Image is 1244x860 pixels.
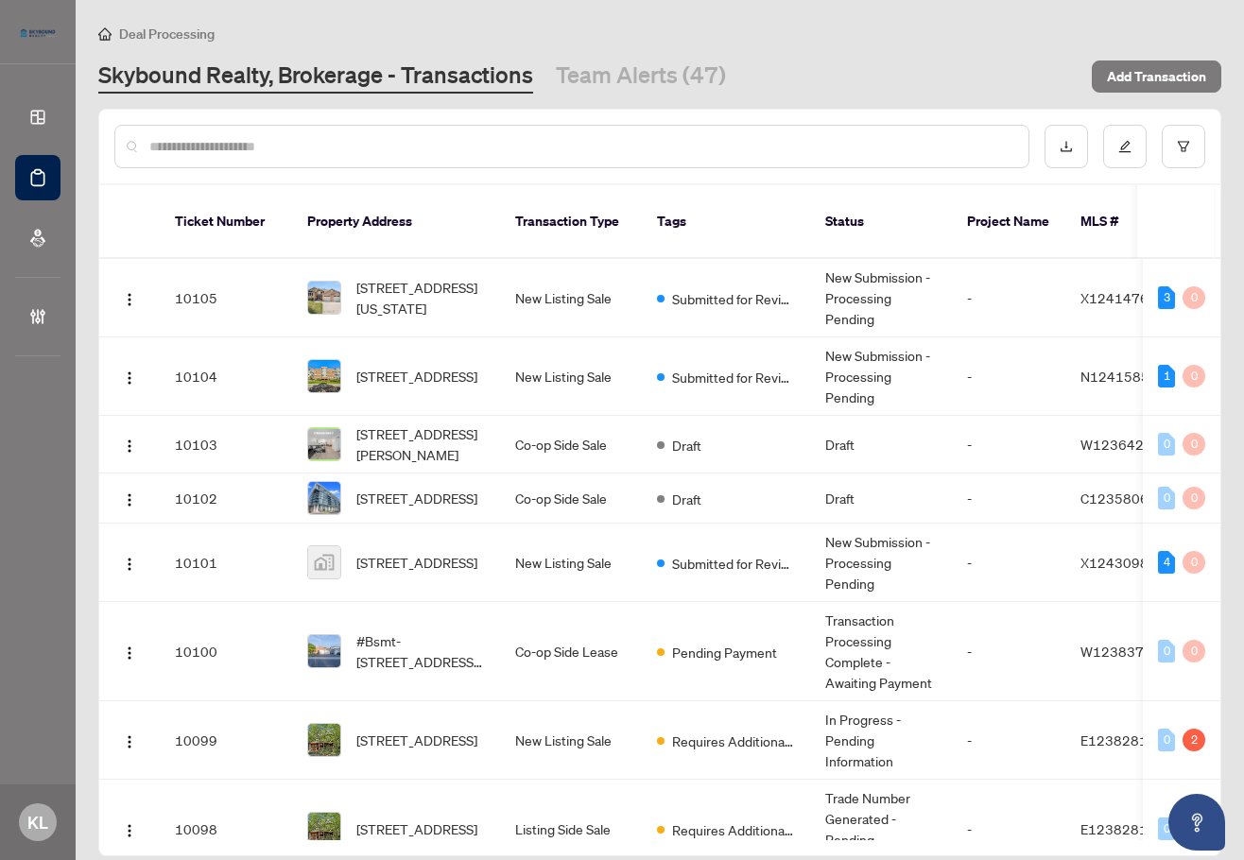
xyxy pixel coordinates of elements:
[160,337,292,416] td: 10104
[810,602,952,701] td: Transaction Processing Complete - Awaiting Payment
[672,731,795,751] span: Requires Additional Docs
[356,818,477,839] span: [STREET_ADDRESS]
[1183,729,1205,751] div: 2
[952,701,1065,780] td: -
[114,361,145,391] button: Logo
[1183,487,1205,509] div: 0
[952,602,1065,701] td: -
[160,416,292,473] td: 10103
[114,283,145,313] button: Logo
[1045,125,1088,168] button: download
[98,27,112,41] span: home
[952,416,1065,473] td: -
[1177,140,1190,153] span: filter
[810,337,952,416] td: New Submission - Processing Pending
[122,492,137,507] img: Logo
[500,337,642,416] td: New Listing Sale
[1183,365,1205,387] div: 0
[1158,433,1175,456] div: 0
[810,473,952,524] td: Draft
[308,428,340,460] img: thumbnail-img
[160,473,292,524] td: 10102
[952,259,1065,337] td: -
[27,809,48,835] span: KL
[952,185,1065,259] th: Project Name
[1080,820,1156,837] span: E12382815
[356,730,477,750] span: [STREET_ADDRESS]
[500,701,642,780] td: New Listing Sale
[1158,640,1175,662] div: 0
[1183,551,1205,574] div: 0
[500,416,642,473] td: Co-op Side Sale
[1080,436,1161,453] span: W12364266
[1183,286,1205,309] div: 0
[114,483,145,513] button: Logo
[308,546,340,578] img: thumbnail-img
[1158,487,1175,509] div: 0
[1183,640,1205,662] div: 0
[500,524,642,602] td: New Listing Sale
[356,366,477,387] span: [STREET_ADDRESS]
[672,435,701,456] span: Draft
[15,24,60,43] img: logo
[672,288,795,309] span: Submitted for Review
[1080,289,1157,306] span: X12414767
[114,547,145,577] button: Logo
[122,823,137,838] img: Logo
[1118,140,1132,153] span: edit
[672,367,795,387] span: Submitted for Review
[672,642,777,662] span: Pending Payment
[308,482,340,514] img: thumbnail-img
[1168,794,1225,851] button: Open asap
[500,473,642,524] td: Co-op Side Sale
[952,337,1065,416] td: -
[122,734,137,749] img: Logo
[114,814,145,844] button: Logo
[160,524,292,602] td: 10101
[1060,140,1073,153] span: download
[1065,185,1179,259] th: MLS #
[1107,61,1206,92] span: Add Transaction
[810,524,952,602] td: New Submission - Processing Pending
[500,185,642,259] th: Transaction Type
[308,635,340,667] img: thumbnail-img
[672,819,795,840] span: Requires Additional Docs
[1080,643,1161,660] span: W12383743
[114,429,145,459] button: Logo
[356,630,485,672] span: #Bsmt-[STREET_ADDRESS][PERSON_NAME]
[1103,125,1147,168] button: edit
[1080,731,1156,748] span: E12382815
[308,813,340,845] img: thumbnail-img
[114,725,145,755] button: Logo
[500,259,642,337] td: New Listing Sale
[122,557,137,572] img: Logo
[1080,368,1158,385] span: N12415852
[160,602,292,701] td: 10100
[642,185,810,259] th: Tags
[1080,554,1157,571] span: X12430982
[292,185,500,259] th: Property Address
[1080,490,1157,507] span: C12358064
[356,552,477,573] span: [STREET_ADDRESS]
[98,60,533,94] a: Skybound Realty, Brokerage - Transactions
[308,724,340,756] img: thumbnail-img
[810,259,952,337] td: New Submission - Processing Pending
[122,645,137,661] img: Logo
[672,553,795,574] span: Submitted for Review
[1158,365,1175,387] div: 1
[160,185,292,259] th: Ticket Number
[356,277,485,318] span: [STREET_ADDRESS][US_STATE]
[122,370,137,386] img: Logo
[308,282,340,314] img: thumbnail-img
[952,524,1065,602] td: -
[810,701,952,780] td: In Progress - Pending Information
[119,26,215,43] span: Deal Processing
[952,473,1065,524] td: -
[810,416,952,473] td: Draft
[1158,729,1175,751] div: 0
[356,423,485,465] span: [STREET_ADDRESS][PERSON_NAME]
[308,360,340,392] img: thumbnail-img
[122,439,137,454] img: Logo
[1092,60,1221,93] button: Add Transaction
[1158,551,1175,574] div: 4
